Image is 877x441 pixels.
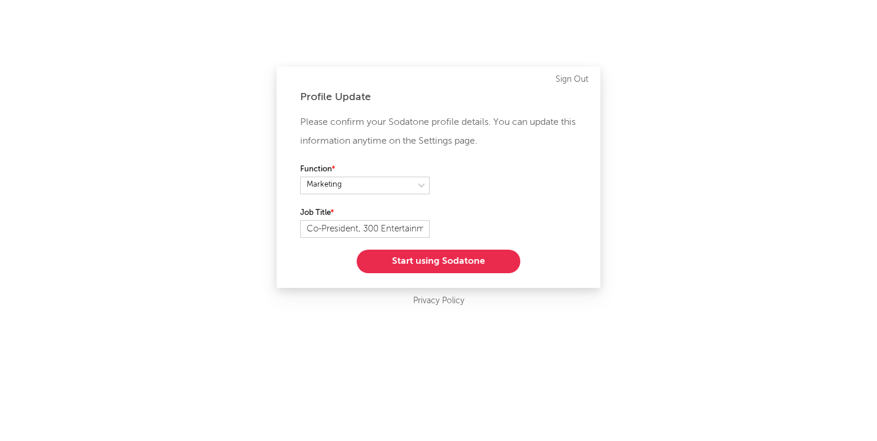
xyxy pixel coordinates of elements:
[357,250,520,273] button: Start using Sodatone
[300,113,577,151] p: Please confirm your Sodatone profile details. You can update this information anytime on the Sett...
[300,163,430,177] label: Function
[413,294,464,309] a: Privacy Policy
[556,72,589,87] a: Sign Out
[300,90,577,104] div: Profile Update
[300,206,430,220] label: Job Title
